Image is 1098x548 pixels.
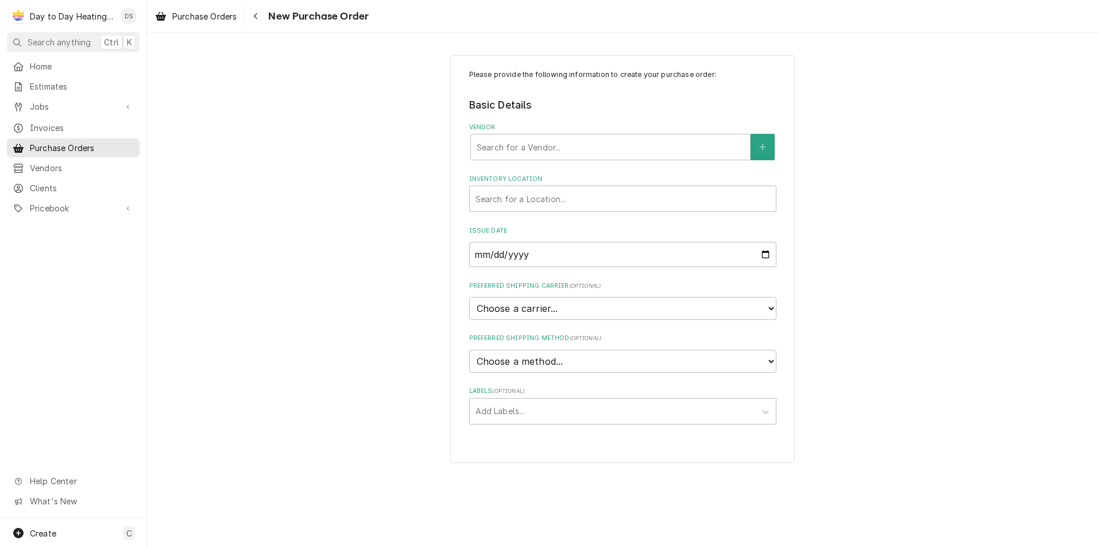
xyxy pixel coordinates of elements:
span: Pricebook [30,202,117,214]
span: New Purchase Order [265,9,369,24]
span: Help Center [30,475,133,487]
legend: Basic Details [469,98,776,113]
div: Purchase Order Create/Update [450,55,795,464]
label: Preferred Shipping Carrier [469,281,776,291]
div: D [10,8,26,24]
label: Inventory Location [469,175,776,184]
button: Create New Vendor [751,134,775,160]
a: Invoices [7,118,140,137]
span: Vendors [30,162,134,174]
span: Invoices [30,122,134,134]
a: Go to Pricebook [7,199,140,218]
label: Preferred Shipping Method [469,334,776,343]
a: Go to What's New [7,492,140,511]
div: Day to Day Heating and Cooling [30,10,114,22]
a: Home [7,57,140,76]
div: Day to Day Heating and Cooling's Avatar [10,8,26,24]
svg: Create New Vendor [759,143,766,151]
label: Issue Date [469,226,776,236]
span: Home [30,60,134,72]
div: Vendor [469,123,776,160]
div: David Silvestre's Avatar [121,8,137,24]
div: Labels [469,387,776,424]
span: Search anything [28,36,91,48]
span: C [126,527,132,539]
a: Go to Help Center [7,472,140,491]
span: Estimates [30,80,134,92]
label: Vendor [469,123,776,132]
div: DS [121,8,137,24]
a: Estimates [7,77,140,96]
span: ( optional ) [570,335,602,341]
span: ( optional ) [569,283,601,289]
a: Purchase Orders [150,7,241,26]
a: Vendors [7,159,140,177]
span: Purchase Orders [172,10,237,22]
div: Inventory Location [469,175,776,212]
div: Purchase Order Create/Update Form [469,70,776,424]
a: Go to Jobs [7,97,140,116]
div: Issue Date [469,226,776,267]
span: Create [30,528,56,538]
span: What's New [30,495,133,507]
p: Please provide the following information to create your purchase order: [469,70,776,80]
span: Ctrl [104,36,119,48]
div: Preferred Shipping Method [469,334,776,372]
button: Search anythingCtrlK [7,32,140,52]
span: Jobs [30,101,117,113]
span: ( optional ) [492,388,524,394]
label: Labels [469,387,776,396]
button: Navigate back [246,7,265,25]
a: Clients [7,179,140,198]
span: Clients [30,182,134,194]
div: Preferred Shipping Carrier [469,281,776,320]
input: yyyy-mm-dd [469,242,776,267]
a: Purchase Orders [7,138,140,157]
span: Purchase Orders [30,142,134,154]
span: K [127,36,132,48]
